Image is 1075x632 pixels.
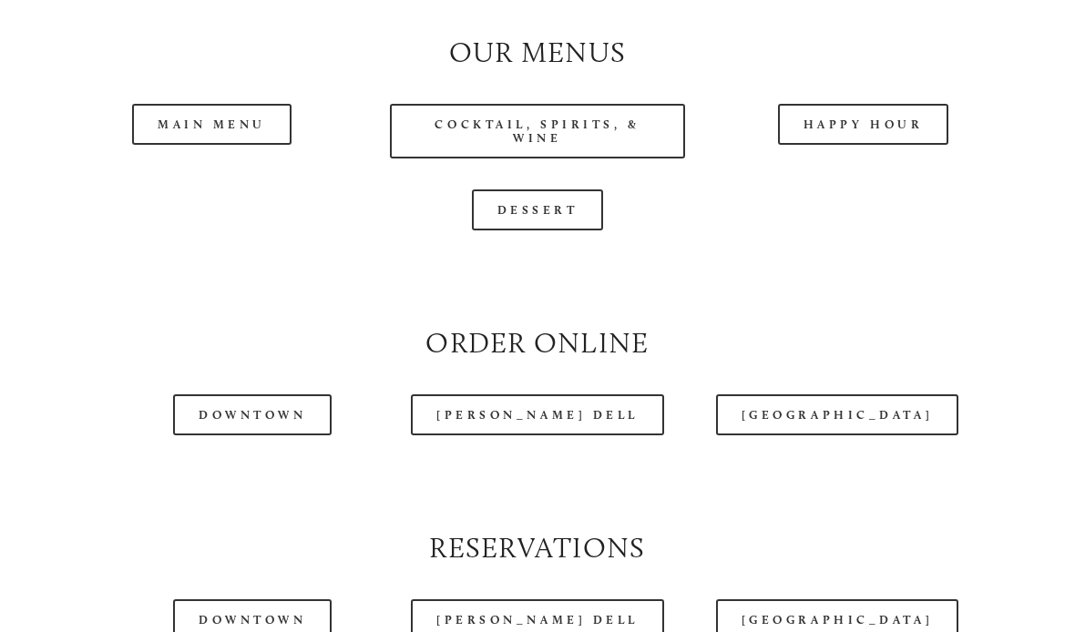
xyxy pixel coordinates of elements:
a: Downtown [173,394,332,435]
a: [PERSON_NAME] Dell [411,394,664,435]
h2: Reservations [65,528,1010,568]
a: [GEOGRAPHIC_DATA] [716,394,958,435]
h2: Order Online [65,323,1010,363]
a: Cocktail, Spirits, & Wine [390,104,684,158]
a: Happy Hour [778,104,949,145]
a: Dessert [472,189,604,230]
a: Main Menu [132,104,292,145]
